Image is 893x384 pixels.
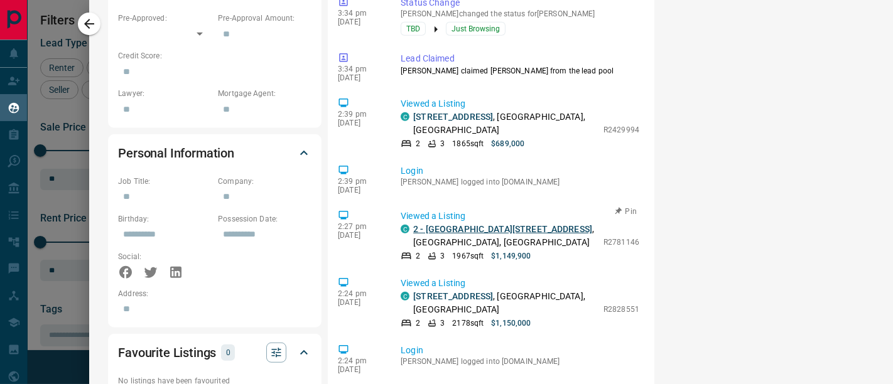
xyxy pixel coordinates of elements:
button: Pin [608,206,644,217]
p: , [GEOGRAPHIC_DATA], [GEOGRAPHIC_DATA] [413,223,597,249]
p: R2781146 [603,237,639,248]
p: [DATE] [338,18,382,26]
p: Lead Claimed [401,52,639,65]
p: [PERSON_NAME] claimed [PERSON_NAME] from the lead pool [401,65,639,77]
p: [PERSON_NAME] logged into [DOMAIN_NAME] [401,357,639,366]
p: Pre-Approval Amount: [218,13,311,24]
p: Birthday: [118,213,212,225]
p: Job Title: [118,176,212,187]
p: 3 [440,317,445,329]
a: [STREET_ADDRESS] [413,112,493,122]
p: Viewed a Listing [401,97,639,110]
p: 0 [225,346,231,360]
p: 1967 sqft [452,250,484,262]
p: 2:39 pm [338,177,382,186]
p: 3 [440,138,445,149]
p: [DATE] [338,73,382,82]
p: $1,150,000 [491,317,531,329]
p: Social: [118,251,212,262]
p: [DATE] [338,186,382,195]
p: 2 [416,138,420,149]
p: Viewed a Listing [401,277,639,290]
p: [PERSON_NAME] logged into [DOMAIN_NAME] [401,178,639,186]
p: [DATE] [338,119,382,127]
p: $1,149,900 [491,250,531,262]
p: Viewed a Listing [401,210,639,223]
p: 1865 sqft [452,138,484,149]
p: 2 [416,317,420,329]
p: 2:27 pm [338,222,382,231]
div: condos.ca [401,292,409,301]
div: Favourite Listings0 [118,338,311,368]
p: [DATE] [338,298,382,307]
p: 3:34 pm [338,9,382,18]
p: 2:24 pm [338,356,382,365]
p: R2828551 [603,304,639,315]
p: Login [401,344,639,357]
p: 3 [440,250,445,262]
p: 2:39 pm [338,110,382,119]
p: 2 [416,250,420,262]
p: Lawyer: [118,88,212,99]
div: condos.ca [401,225,409,233]
a: [STREET_ADDRESS] [413,291,493,301]
a: 2 - [GEOGRAPHIC_DATA][STREET_ADDRESS] [413,224,592,234]
p: , [GEOGRAPHIC_DATA], [GEOGRAPHIC_DATA] [413,110,597,137]
p: R2429994 [603,124,639,136]
p: 3:34 pm [338,65,382,73]
p: [PERSON_NAME] changed the status for [PERSON_NAME] [401,9,639,18]
h2: Favourite Listings [118,343,216,363]
div: condos.ca [401,112,409,121]
p: Address: [118,288,311,299]
span: TBD [406,23,420,35]
p: $689,000 [491,138,524,149]
div: Personal Information [118,138,311,168]
p: [DATE] [338,231,382,240]
p: Mortgage Agent: [218,88,311,99]
p: , [GEOGRAPHIC_DATA], [GEOGRAPHIC_DATA] [413,290,597,316]
p: Credit Score: [118,50,311,61]
p: [DATE] [338,365,382,374]
span: Just Browsing [452,23,500,35]
p: 2178 sqft [452,317,484,329]
p: Pre-Approved: [118,13,212,24]
p: Possession Date: [218,213,311,225]
p: Company: [218,176,311,187]
h2: Personal Information [118,143,234,163]
p: Login [401,164,639,178]
p: 2:24 pm [338,289,382,298]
